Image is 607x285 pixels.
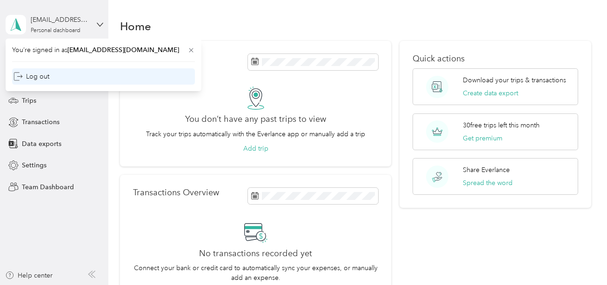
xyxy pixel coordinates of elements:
button: Help center [5,271,53,280]
button: Add trip [243,144,268,153]
p: Track your trips automatically with the Everlance app or manually add a trip [146,129,365,139]
span: Team Dashboard [22,182,74,192]
h2: No transactions recorded yet [199,249,312,258]
h2: You don’t have any past trips to view [185,114,326,124]
h1: Home [120,21,151,31]
p: Download your trips & transactions [463,75,566,85]
p: Share Everlance [463,165,510,175]
div: [EMAIL_ADDRESS][DOMAIN_NAME] [31,15,89,25]
span: [EMAIL_ADDRESS][DOMAIN_NAME] [67,46,179,54]
div: Personal dashboard [31,28,80,33]
iframe: Everlance-gr Chat Button Frame [555,233,607,285]
p: 30 free trips left this month [463,120,540,130]
span: Data exports [22,139,61,149]
p: Connect your bank or credit card to automatically sync your expenses, or manually add an expense. [133,263,378,283]
button: Create data export [463,88,518,98]
p: Transactions Overview [133,188,219,198]
button: Spread the word [463,178,513,188]
div: Log out [13,72,49,81]
button: Get premium [463,133,502,143]
span: You’re signed in as [12,45,195,55]
span: Settings [22,160,47,170]
span: Trips [22,96,36,106]
p: Quick actions [413,54,578,64]
span: Transactions [22,117,60,127]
